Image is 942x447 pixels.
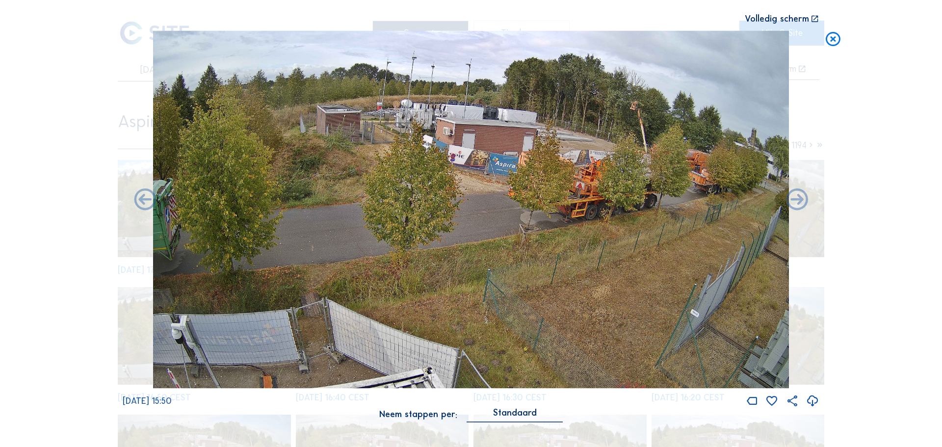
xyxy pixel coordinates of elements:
div: Standaard [467,408,563,421]
div: Standaard [493,408,537,417]
div: Neem stappen per: [379,410,457,419]
img: Image [153,30,789,388]
div: Volledig scherm [745,15,809,24]
span: [DATE] 15:50 [123,396,172,407]
i: Forward [132,187,158,213]
i: Back [784,187,810,213]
